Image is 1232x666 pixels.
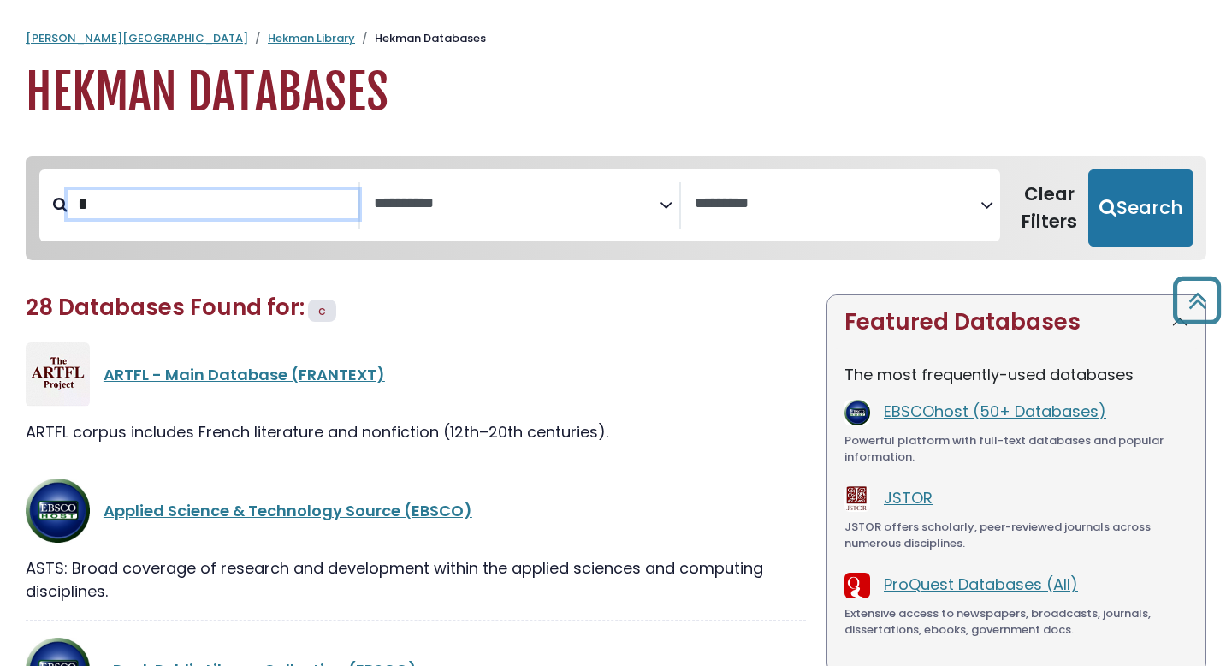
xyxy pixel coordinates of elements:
div: JSTOR offers scholarly, peer-reviewed journals across numerous disciplines. [844,519,1188,552]
div: ASTS: Broad coverage of research and development within the applied sciences and computing discip... [26,556,806,603]
li: Hekman Databases [355,30,486,47]
div: Extensive access to newspapers, broadcasts, journals, dissertations, ebooks, government docs. [844,605,1188,639]
input: Search database by title or keyword [68,190,358,218]
nav: Search filters [26,156,1206,260]
button: Featured Databases [827,295,1205,349]
div: Powerful platform with full-text databases and popular information. [844,432,1188,466]
a: Back to Top [1166,284,1228,316]
span: 28 Databases Found for: [26,292,305,323]
a: ProQuest Databases (All) [884,574,1078,595]
a: JSTOR [884,487,933,508]
textarea: Search [695,195,980,213]
a: [PERSON_NAME][GEOGRAPHIC_DATA] [26,30,248,46]
button: Submit for Search Results [1088,169,1193,247]
div: ARTFL corpus includes French literature and nonfiction (12th–20th centuries). [26,420,806,443]
a: Applied Science & Technology Source (EBSCO) [104,500,472,521]
p: The most frequently-used databases [844,363,1188,386]
textarea: Search [374,195,660,213]
a: ARTFL - Main Database (FRANTEXT) [104,364,385,385]
a: EBSCOhost (50+ Databases) [884,401,1106,422]
span: c [318,302,326,319]
button: Clear Filters [1010,169,1088,247]
nav: breadcrumb [26,30,1206,47]
h1: Hekman Databases [26,64,1206,122]
a: Hekman Library [268,30,355,46]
